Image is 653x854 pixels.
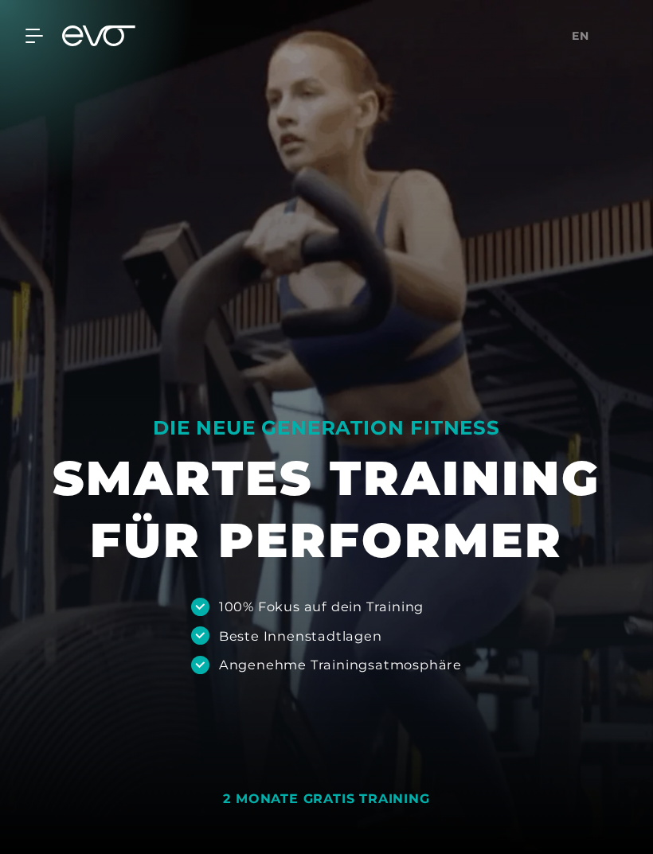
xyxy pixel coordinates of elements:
[572,29,589,43] span: en
[223,791,429,808] div: 2 MONATE GRATIS TRAINING
[572,27,599,45] a: en
[219,626,382,645] div: Beste Innenstadtlagen
[219,597,424,616] div: 100% Fokus auf dein Training
[219,655,462,674] div: Angenehme Trainingsatmosphäre
[53,447,600,571] h1: SMARTES TRAINING FÜR PERFORMER
[53,415,600,441] div: DIE NEUE GENERATION FITNESS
